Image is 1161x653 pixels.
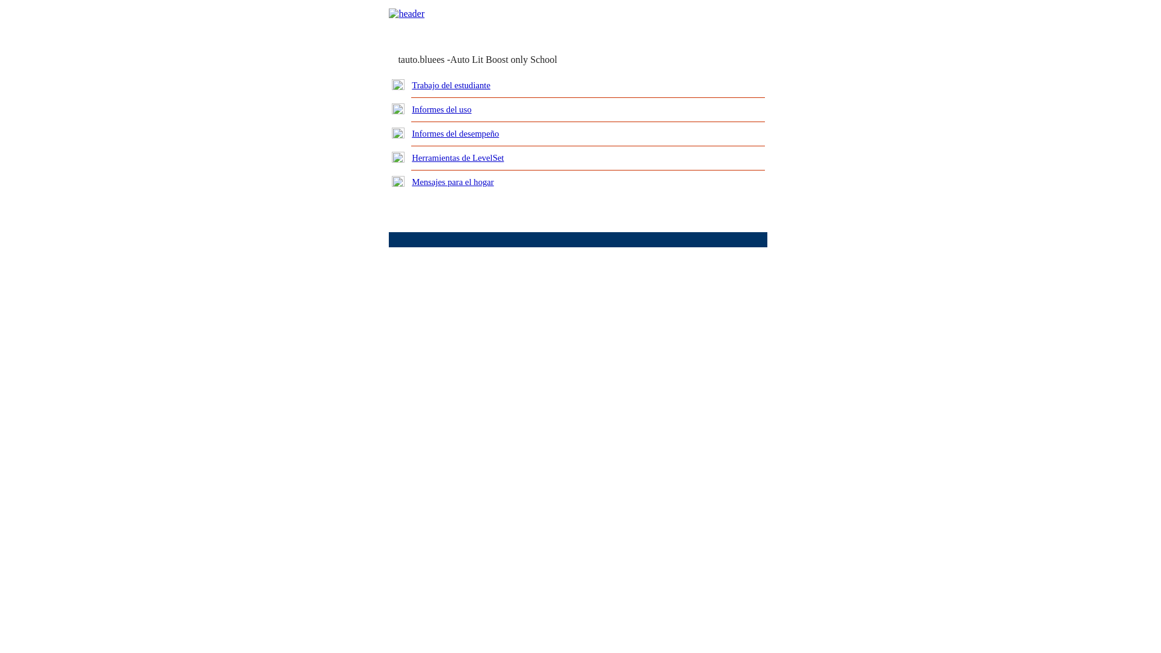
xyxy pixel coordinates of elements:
a: Mensajes para el hogar [412,177,494,187]
img: plus.gif [392,176,405,187]
img: plus.gif [392,103,405,114]
a: Herramientas de LevelSet [412,153,504,163]
td: tauto.bluees - [398,54,620,65]
a: Informes del desempeño [412,129,499,138]
img: plus.gif [392,152,405,163]
img: plus.gif [392,128,405,138]
img: header [389,8,424,19]
nobr: Auto Lit Boost only School [450,54,558,65]
img: plus.gif [392,79,405,90]
a: Trabajo del estudiante [412,80,490,90]
a: Informes del uso [412,105,472,114]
